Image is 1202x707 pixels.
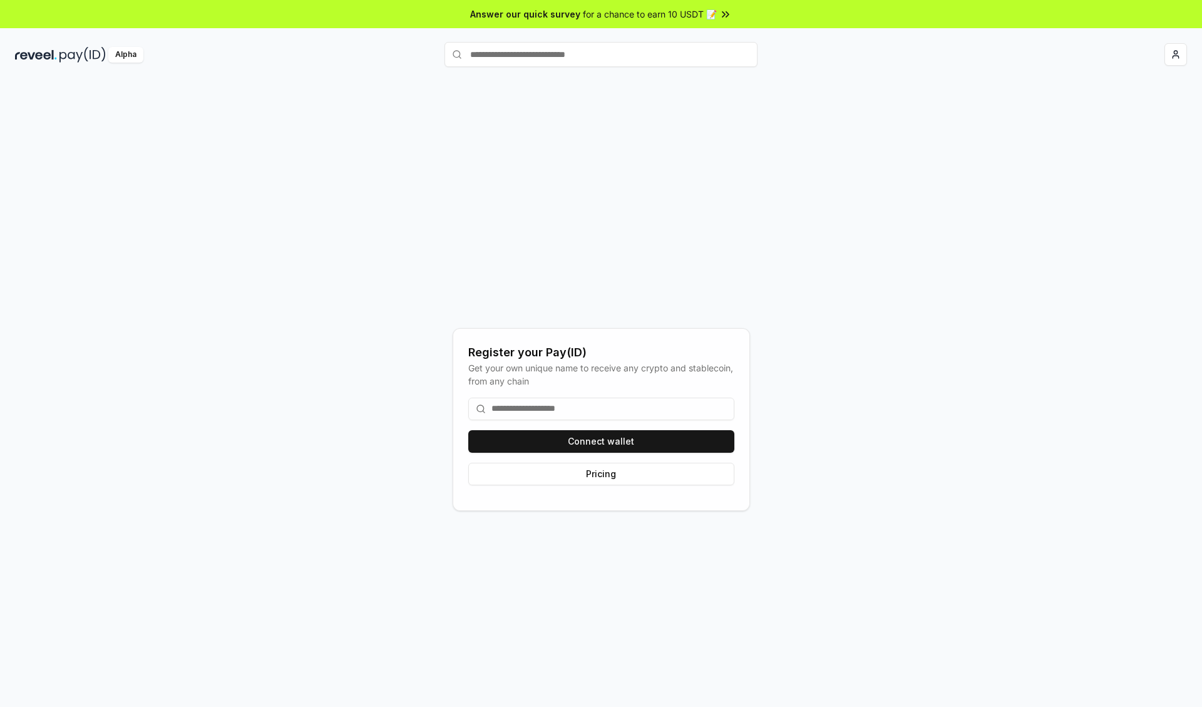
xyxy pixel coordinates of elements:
div: Register your Pay(ID) [468,344,734,361]
button: Connect wallet [468,430,734,453]
div: Get your own unique name to receive any crypto and stablecoin, from any chain [468,361,734,388]
img: reveel_dark [15,47,57,63]
span: for a chance to earn 10 USDT 📝 [583,8,717,21]
img: pay_id [59,47,106,63]
span: Answer our quick survey [470,8,580,21]
button: Pricing [468,463,734,485]
div: Alpha [108,47,143,63]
